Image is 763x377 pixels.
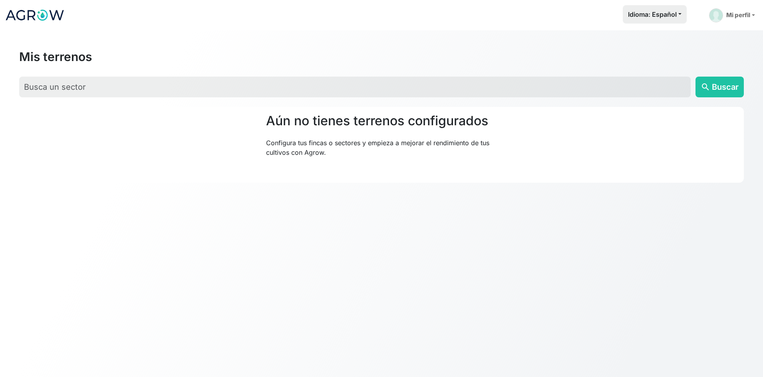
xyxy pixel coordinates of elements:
span: Buscar [712,81,739,93]
button: searchBuscar [695,77,744,97]
img: User [709,8,723,22]
p: Configura tus fincas o sectores y empieza a mejorar el rendimiento de tus cultivos con Agrow. [266,138,497,157]
a: Mi perfil [706,5,758,26]
span: search [701,82,710,92]
h2: Mis terrenos [19,49,92,64]
input: Busca un sector [19,77,691,97]
button: Idioma: Español [623,5,687,24]
h2: Aún no tienes terrenos configurados [266,113,497,128]
img: Agrow Analytics [5,5,65,25]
